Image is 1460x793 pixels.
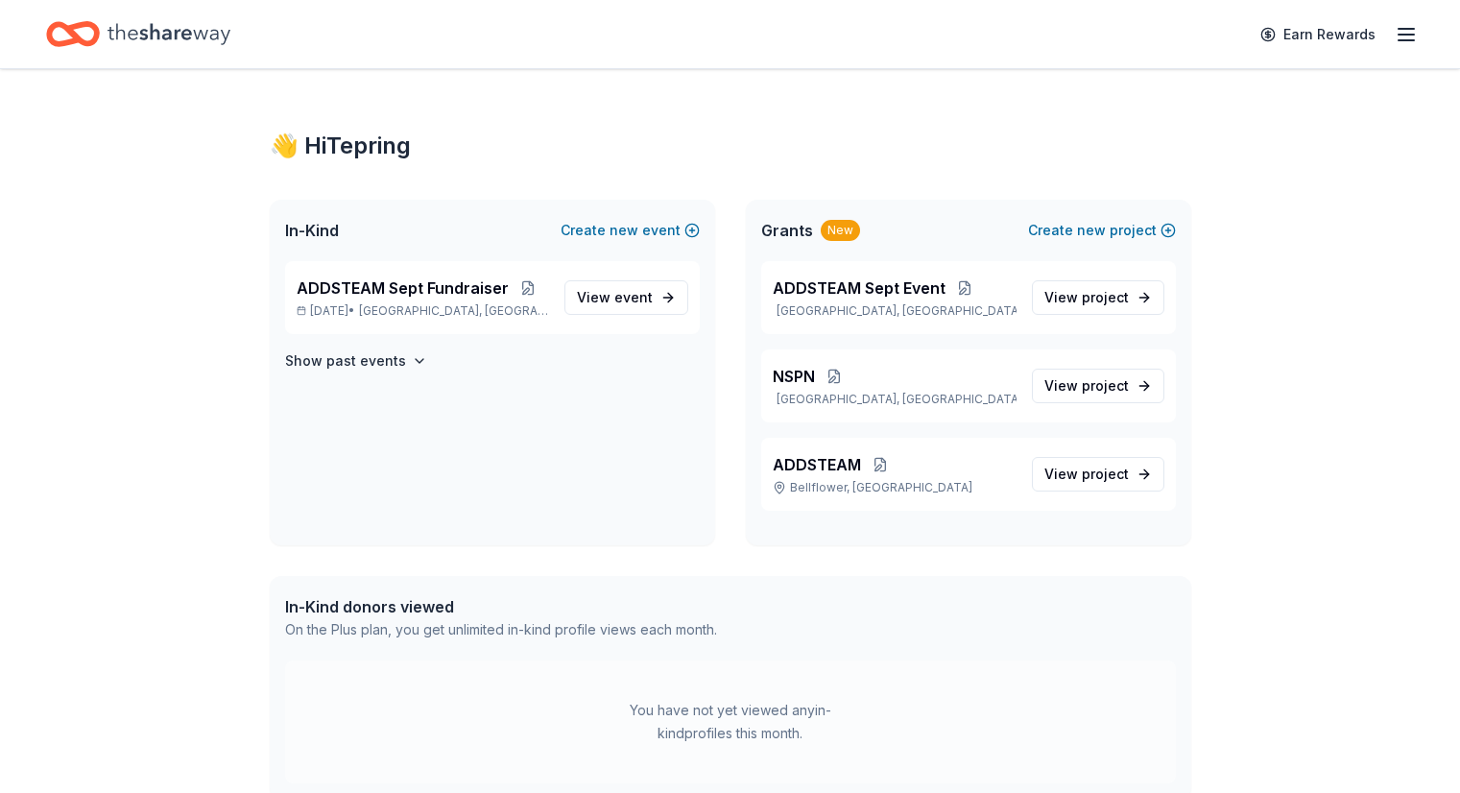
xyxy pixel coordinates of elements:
div: New [821,220,860,241]
div: On the Plus plan, you get unlimited in-kind profile views each month. [285,618,717,641]
p: Bellflower, [GEOGRAPHIC_DATA] [773,480,1017,495]
p: [GEOGRAPHIC_DATA], [GEOGRAPHIC_DATA] [773,303,1017,319]
span: event [614,289,653,305]
a: View project [1032,457,1164,492]
p: [GEOGRAPHIC_DATA], [GEOGRAPHIC_DATA] [773,392,1017,407]
span: View [1044,463,1129,486]
button: Createnewproject [1028,219,1176,242]
div: In-Kind donors viewed [285,595,717,618]
span: Grants [761,219,813,242]
div: 👋 Hi Tepring [270,131,1191,161]
span: View [577,286,653,309]
span: project [1082,289,1129,305]
p: [DATE] • [297,303,549,319]
div: You have not yet viewed any in-kind profiles this month. [610,699,850,745]
button: Show past events [285,349,427,372]
span: View [1044,374,1129,397]
span: new [1077,219,1106,242]
a: View project [1032,369,1164,403]
a: Home [46,12,230,57]
span: ADDSTEAM [773,453,861,476]
a: View project [1032,280,1164,315]
h4: Show past events [285,349,406,372]
span: ADDSTEAM Sept Fundraiser [297,276,509,300]
span: View [1044,286,1129,309]
span: project [1082,466,1129,482]
a: Earn Rewards [1249,17,1387,52]
a: View event [564,280,688,315]
button: Createnewevent [561,219,700,242]
span: In-Kind [285,219,339,242]
span: NSPN [773,365,815,388]
span: new [610,219,638,242]
span: ADDSTEAM Sept Event [773,276,945,300]
span: [GEOGRAPHIC_DATA], [GEOGRAPHIC_DATA] [359,303,548,319]
span: project [1082,377,1129,394]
